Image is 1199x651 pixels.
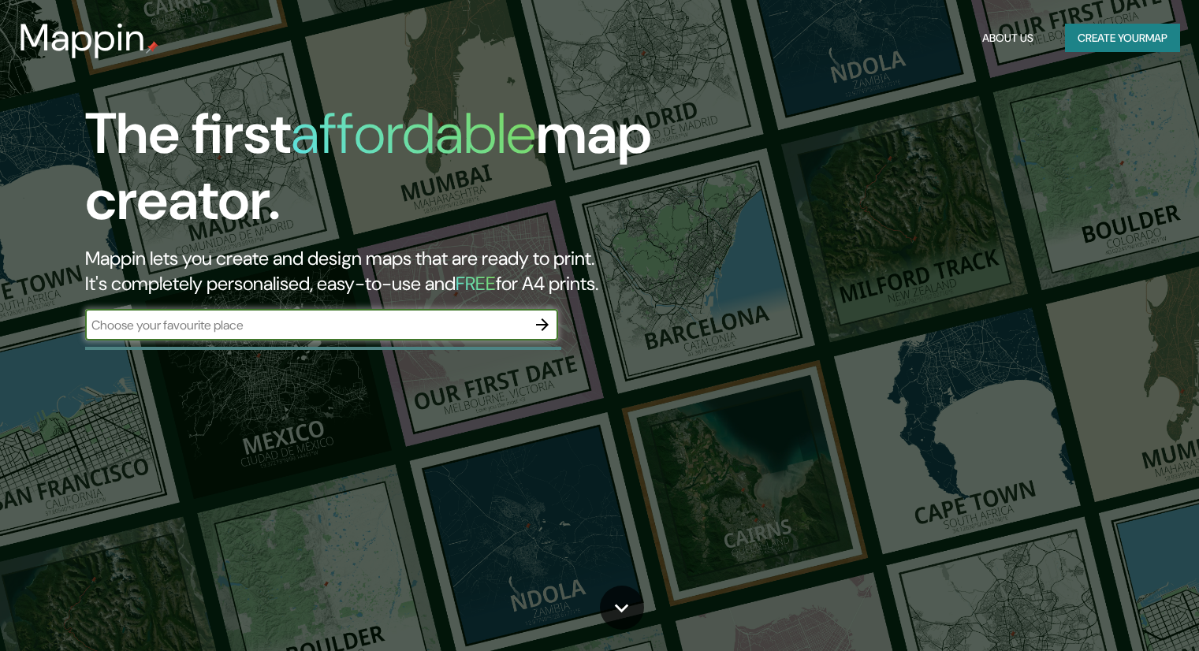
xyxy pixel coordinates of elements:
[85,246,685,296] h2: Mappin lets you create and design maps that are ready to print. It's completely personalised, eas...
[19,16,146,60] h3: Mappin
[456,271,496,296] h5: FREE
[1065,24,1180,53] button: Create yourmap
[291,97,536,170] h1: affordable
[976,24,1040,53] button: About Us
[85,101,685,246] h1: The first map creator.
[85,316,527,334] input: Choose your favourite place
[146,41,158,54] img: mappin-pin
